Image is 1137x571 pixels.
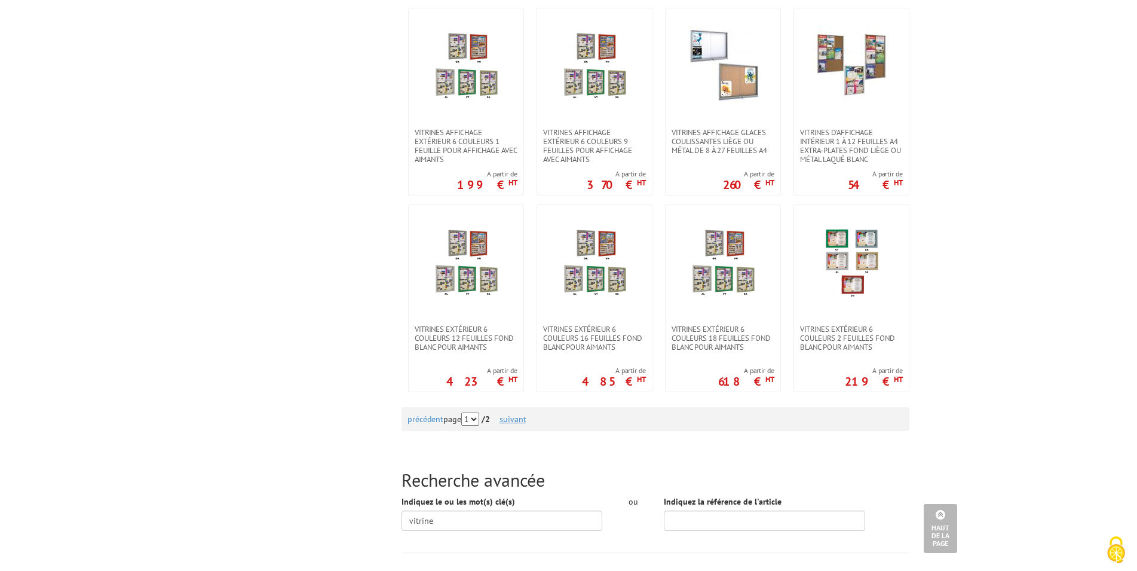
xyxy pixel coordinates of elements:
[587,169,646,179] span: A partir de
[794,325,909,352] a: Vitrines extérieur 6 couleurs 2 feuilles fond blanc pour aimants
[894,374,903,384] sup: HT
[1101,535,1131,565] img: Cookies (fenêtre modale)
[457,169,517,179] span: A partir de
[415,325,517,352] span: Vitrines extérieur 6 couleurs 12 feuilles fond blanc pour aimants
[666,128,780,155] a: Vitrines affichage glaces coulissantes liège ou métal de 8 à 27 feuilles A4
[765,374,774,384] sup: HT
[409,128,523,164] a: Vitrines affichage extérieur 6 couleurs 1 feuille pour affichage avec aimants
[446,378,517,385] p: 423 €
[409,325,523,352] a: Vitrines extérieur 6 couleurs 12 feuilles fond blanc pour aimants
[457,181,517,188] p: 199 €
[485,414,490,425] span: 2
[848,169,903,179] span: A partir de
[482,414,497,425] strong: /
[666,325,780,352] a: Vitrines extérieur 6 couleurs 18 feuilles fond blanc pour aimants
[637,374,646,384] sup: HT
[415,128,517,164] span: Vitrines affichage extérieur 6 couleurs 1 feuille pour affichage avec aimants
[684,26,762,104] img: Vitrines affichage glaces coulissantes liège ou métal de 8 à 27 feuilles A4
[427,26,505,104] img: Vitrines affichage extérieur 6 couleurs 1 feuille pour affichage avec aimants
[508,178,517,188] sup: HT
[637,178,646,188] sup: HT
[446,366,517,375] span: A partir de
[718,366,774,375] span: A partir de
[800,128,903,164] span: Vitrines d'affichage intérieur 1 à 12 feuilles A4 extra-plates fond liège ou métal laqué blanc
[684,223,762,301] img: Vitrines extérieur 6 couleurs 18 feuilles fond blanc pour aimants
[402,470,909,490] h2: Recherche avancée
[537,325,652,352] a: Vitrines extérieur 6 couleurs 16 feuilles fond blanc pour aimants
[894,178,903,188] sup: HT
[813,26,890,104] img: Vitrines d'affichage intérieur 1 à 12 feuilles A4 extra-plates fond liège ou métal laqué blanc
[427,223,505,301] img: Vitrines extérieur 6 couleurs 12 feuilles fond blanc pour aimants
[543,325,646,352] span: Vitrines extérieur 6 couleurs 16 feuilles fond blanc pour aimants
[499,414,526,425] a: suivant
[794,128,909,164] a: Vitrines d'affichage intérieur 1 à 12 feuilles A4 extra-plates fond liège ou métal laqué blanc
[582,366,646,375] span: A partir de
[664,496,782,508] label: Indiquez la référence de l'article
[587,181,646,188] p: 370 €
[407,407,903,431] div: page
[556,223,633,301] img: Vitrines extérieur 6 couleurs 16 feuilles fond blanc pour aimants
[537,128,652,164] a: Vitrines affichage extérieur 6 couleurs 9 feuilles pour affichage avec aimants
[402,496,515,508] label: Indiquez le ou les mot(s) clé(s)
[723,169,774,179] span: A partir de
[620,496,646,508] div: ou
[556,26,633,104] img: Vitrines affichage extérieur 6 couleurs 9 feuilles pour affichage avec aimants
[848,181,903,188] p: 54 €
[845,366,903,375] span: A partir de
[813,223,890,301] img: Vitrines extérieur 6 couleurs 2 feuilles fond blanc pour aimants
[543,128,646,164] span: Vitrines affichage extérieur 6 couleurs 9 feuilles pour affichage avec aimants
[407,414,443,425] a: précédent
[672,325,774,352] span: Vitrines extérieur 6 couleurs 18 feuilles fond blanc pour aimants
[718,378,774,385] p: 618 €
[582,378,646,385] p: 485 €
[765,178,774,188] sup: HT
[800,325,903,352] span: Vitrines extérieur 6 couleurs 2 feuilles fond blanc pour aimants
[924,504,957,553] a: Haut de la page
[723,181,774,188] p: 260 €
[845,378,903,385] p: 219 €
[672,128,774,155] span: Vitrines affichage glaces coulissantes liège ou métal de 8 à 27 feuilles A4
[508,374,517,384] sup: HT
[1095,530,1137,571] button: Cookies (fenêtre modale)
